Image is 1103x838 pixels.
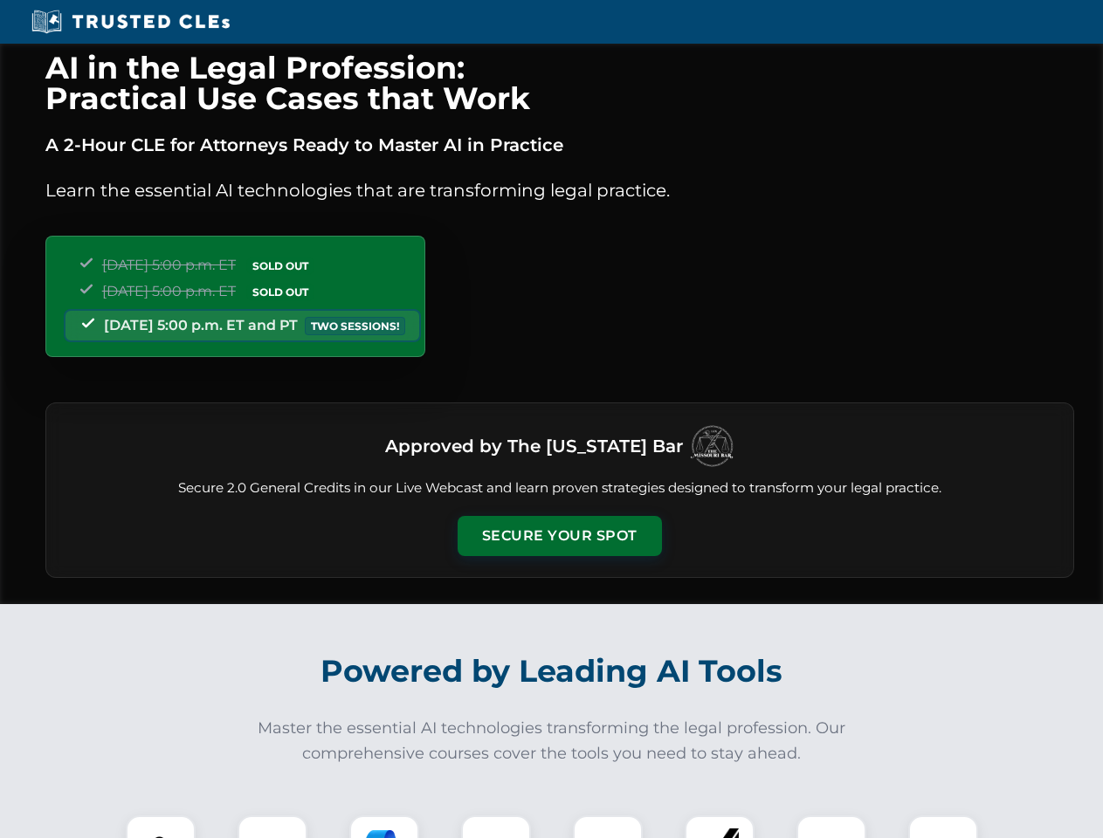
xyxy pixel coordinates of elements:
[458,516,662,556] button: Secure Your Spot
[246,283,314,301] span: SOLD OUT
[385,430,683,462] h3: Approved by The [US_STATE] Bar
[690,424,734,468] img: Logo
[45,131,1074,159] p: A 2-Hour CLE for Attorneys Ready to Master AI in Practice
[246,257,314,275] span: SOLD OUT
[45,52,1074,113] h1: AI in the Legal Profession: Practical Use Cases that Work
[67,478,1052,498] p: Secure 2.0 General Credits in our Live Webcast and learn proven strategies designed to transform ...
[102,283,236,299] span: [DATE] 5:00 p.m. ET
[68,641,1036,702] h2: Powered by Leading AI Tools
[246,716,858,766] p: Master the essential AI technologies transforming the legal profession. Our comprehensive courses...
[45,176,1074,204] p: Learn the essential AI technologies that are transforming legal practice.
[26,9,235,35] img: Trusted CLEs
[102,257,236,273] span: [DATE] 5:00 p.m. ET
